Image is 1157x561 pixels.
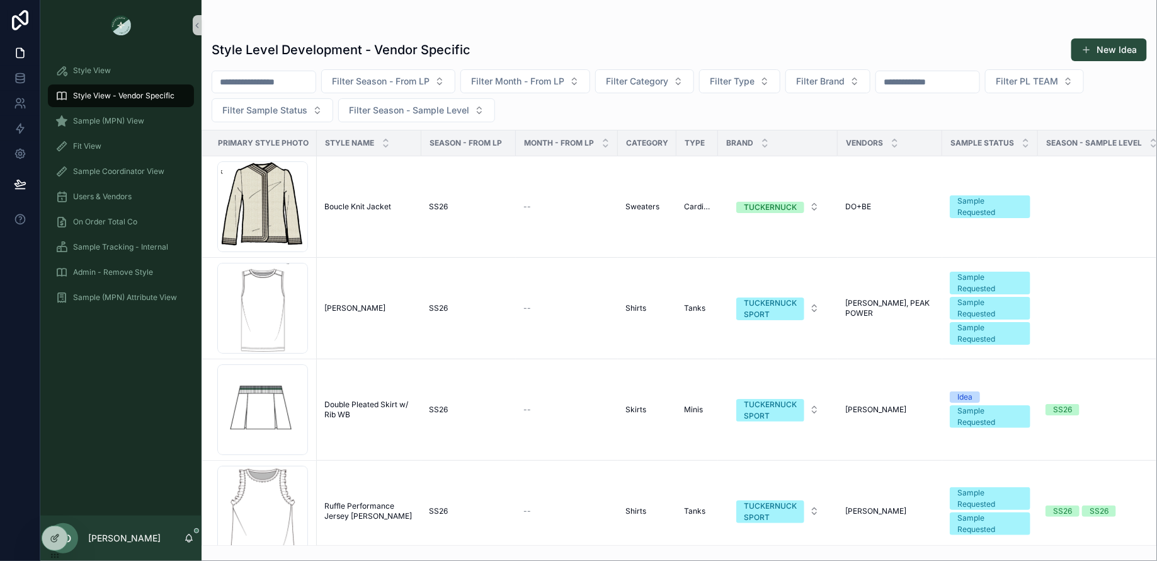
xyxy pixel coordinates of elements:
span: Sample (MPN) Attribute View [73,292,177,303]
button: Select Button [212,98,333,122]
span: Season - Sample Level [1046,138,1142,148]
a: Select Button [726,494,830,529]
span: On Order Total Co [73,217,137,227]
a: Shirts [625,303,669,313]
a: -- [523,202,610,212]
a: Double Pleated Skirt w/ Rib WB [324,400,414,420]
span: Users & Vendors [73,192,132,202]
button: Select Button [785,69,870,93]
div: Sample Requested [957,297,1023,320]
span: Sweaters [625,202,659,212]
a: Sample (MPN) Attribute View [48,286,194,309]
button: Select Button [726,393,829,427]
a: SS26 [429,405,508,415]
span: Filter Month - From LP [471,75,564,88]
button: Select Button [726,494,829,528]
a: [PERSON_NAME] [845,405,935,415]
span: Minis [684,405,703,415]
span: Skirts [625,405,646,415]
button: Select Button [726,291,829,325]
a: -- [523,405,610,415]
span: SS26 [429,405,448,415]
div: Sample Requested [957,405,1023,428]
div: SS26 [1053,404,1072,415]
span: Type [685,138,705,148]
a: Sample Tracking - Internal [48,236,194,258]
p: [PERSON_NAME] [88,532,161,545]
span: Sample Coordinator View [73,166,164,176]
a: On Order Total Co [48,211,194,233]
span: -- [523,405,531,415]
span: Vendors [846,138,883,148]
button: Select Button [699,69,780,93]
a: Tanks [684,303,710,313]
a: [PERSON_NAME] [845,506,935,516]
button: New Idea [1071,38,1147,61]
a: Tanks [684,506,710,516]
div: Sample Requested [957,272,1023,294]
span: Category [626,138,668,148]
a: Ruffle Performance Jersey [PERSON_NAME] [324,501,414,521]
a: Sample Requested [950,195,1030,218]
a: Cardigans [684,202,710,212]
a: SS26 [429,303,508,313]
button: Select Button [595,69,694,93]
span: Shirts [625,303,646,313]
span: Season - From LP [430,138,502,148]
a: Sample (MPN) View [48,110,194,132]
span: Filter Category [606,75,668,88]
div: TUCKERNUCK SPORT [744,399,797,422]
button: Select Button [726,195,829,218]
button: Select Button [338,98,495,122]
span: DO+BE [845,202,871,212]
span: [PERSON_NAME] [845,405,906,415]
a: DO+BE [845,202,935,212]
span: Filter Type [710,75,755,88]
a: Minis [684,405,710,415]
span: SS26 [429,202,448,212]
span: Sample Tracking - Internal [73,242,168,252]
span: -- [523,202,531,212]
span: Filter Season - From LP [332,75,430,88]
h1: Style Level Development - Vendor Specific [212,41,470,59]
a: Sample RequestedSample RequestedSample Requested [950,272,1030,345]
span: Month - From LP [524,138,594,148]
span: -- [523,303,531,313]
a: Style View - Vendor Specific [48,84,194,107]
span: Boucle Knit Jacket [324,202,391,212]
a: SS26 [429,202,508,212]
a: Select Button [726,291,830,326]
span: Filter PL TEAM [996,75,1058,88]
span: Tanks [684,506,705,516]
span: Brand [726,138,753,148]
a: Sample RequestedSample Requested [950,487,1030,535]
span: Primary Style Photo [218,138,309,148]
span: Sample (MPN) View [73,116,144,126]
a: Users & Vendors [48,185,194,208]
span: Tanks [684,303,705,313]
img: App logo [111,15,131,35]
span: SS26 [429,303,448,313]
span: -- [523,506,531,516]
div: Idea [957,391,972,403]
a: [PERSON_NAME], PEAK POWER [845,298,935,318]
span: Shirts [625,506,646,516]
span: Style View - Vendor Specific [73,91,174,101]
div: Sample Requested [957,195,1023,218]
a: SS26 [429,506,508,516]
div: SS26 [1053,506,1072,517]
a: Sample Coordinator View [48,160,194,183]
span: Sample Status [950,138,1014,148]
button: Select Button [321,69,455,93]
div: Sample Requested [957,322,1023,345]
div: TUCKERNUCK SPORT [744,500,797,523]
div: SS26 [1090,506,1109,517]
a: Boucle Knit Jacket [324,202,414,212]
a: Style View [48,59,194,82]
a: -- [523,303,610,313]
